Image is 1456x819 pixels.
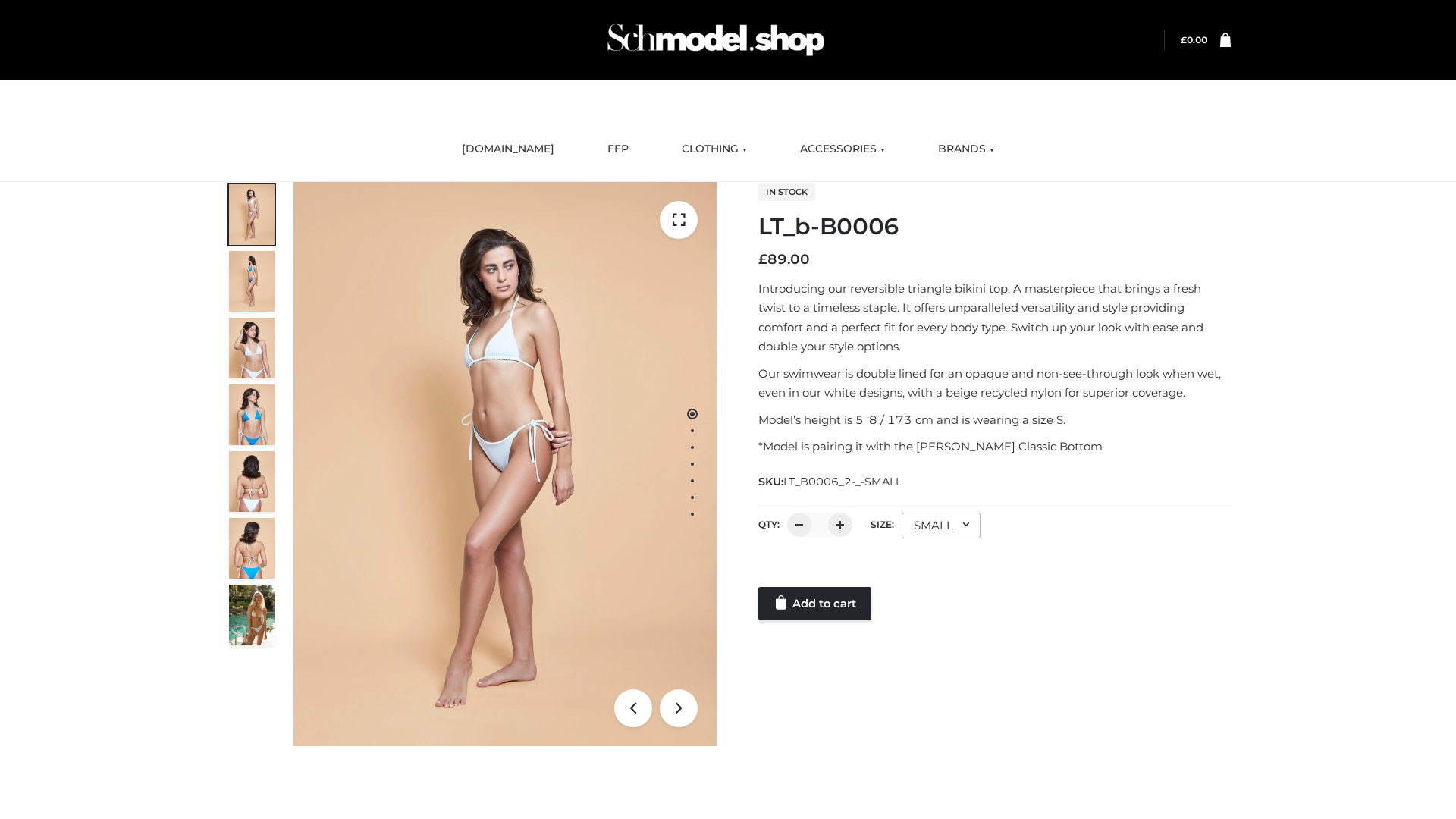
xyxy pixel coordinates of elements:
[758,183,815,201] span: In stock
[758,587,871,620] a: Add to cart
[758,251,767,268] span: £
[758,213,1231,240] h1: LT_b-B0006
[758,437,1231,457] p: *Model is pairing it with the [PERSON_NAME] Classic Bottom
[229,585,275,645] img: Arieltop_CloudNine_AzureSky2.jpg
[602,10,830,70] img: Schmodel Admin 964
[1181,34,1187,45] span: £
[1181,34,1207,45] bdi: 0.00
[1181,34,1207,45] a: £0.00
[450,133,566,166] a: [DOMAIN_NAME]
[783,475,902,488] span: LT_B0006_2-_-SMALL
[758,251,810,268] bdi: 89.00
[670,133,758,166] a: CLOTHING
[229,184,275,245] img: ArielClassicBikiniTop_CloudNine_AzureSky_OW114ECO_1-scaled.jpg
[229,451,275,512] img: ArielClassicBikiniTop_CloudNine_AzureSky_OW114ECO_7-scaled.jpg
[758,410,1231,430] p: Model’s height is 5 ‘8 / 173 cm and is wearing a size S.
[789,133,896,166] a: ACCESSORIES
[229,384,275,445] img: ArielClassicBikiniTop_CloudNine_AzureSky_OW114ECO_4-scaled.jpg
[758,364,1231,403] p: Our swimwear is double lined for an opaque and non-see-through look when wet, even in our white d...
[871,519,894,530] label: Size:
[229,318,275,378] img: ArielClassicBikiniTop_CloudNine_AzureSky_OW114ECO_3-scaled.jpg
[927,133,1006,166] a: BRANDS
[293,182,717,746] img: ArielClassicBikiniTop_CloudNine_AzureSky_OW114ECO_1
[758,472,903,491] span: SKU:
[229,518,275,579] img: ArielClassicBikiniTop_CloudNine_AzureSky_OW114ECO_8-scaled.jpg
[902,513,981,538] div: SMALL
[758,519,780,530] label: QTY:
[596,133,640,166] a: FFP
[758,279,1231,356] p: Introducing our reversible triangle bikini top. A masterpiece that brings a fresh twist to a time...
[229,251,275,312] img: ArielClassicBikiniTop_CloudNine_AzureSky_OW114ECO_2-scaled.jpg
